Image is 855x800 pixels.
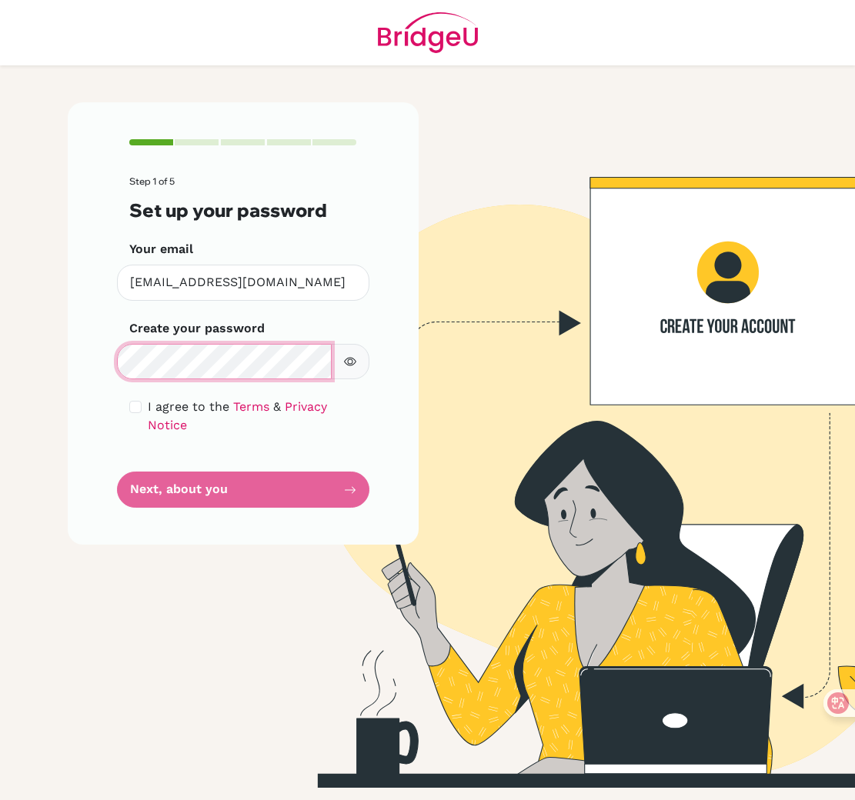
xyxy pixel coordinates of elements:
a: Privacy Notice [148,399,327,432]
input: Insert your email* [117,265,369,301]
span: I agree to the [148,399,229,414]
span: & [273,399,281,414]
a: Terms [233,399,269,414]
span: Step 1 of 5 [129,175,175,187]
h3: Set up your password [129,199,357,221]
label: Create your password [129,319,265,338]
label: Your email [129,240,193,258]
